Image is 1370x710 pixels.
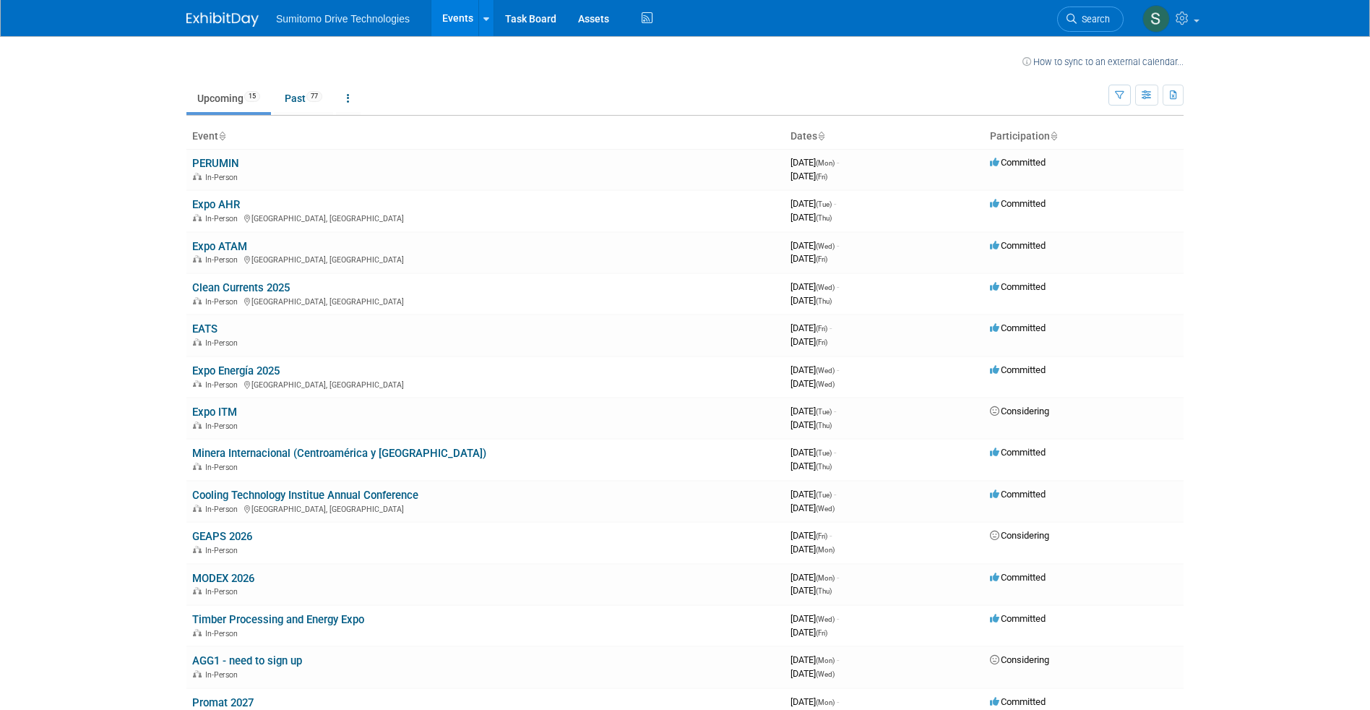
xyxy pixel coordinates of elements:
span: [DATE] [790,378,835,389]
span: - [837,572,839,583]
span: In-Person [205,587,242,596]
a: GEAPS 2026 [192,530,252,543]
a: AGG1 - need to sign up [192,654,302,667]
span: (Fri) [816,629,827,637]
span: In-Person [205,214,242,223]
span: [DATE] [790,544,835,555]
span: Sumitomo Drive Technologies [276,13,410,25]
a: Expo Energía 2025 [192,364,280,377]
span: (Thu) [816,587,832,595]
span: [DATE] [790,461,832,471]
div: [GEOGRAPHIC_DATA], [GEOGRAPHIC_DATA] [192,378,779,390]
img: In-Person Event [193,255,202,262]
span: [DATE] [790,654,839,665]
a: Expo ITM [192,406,237,419]
span: [DATE] [790,253,827,264]
span: Considering [990,530,1049,541]
img: In-Person Event [193,629,202,636]
span: - [834,406,836,416]
span: In-Person [205,338,242,348]
span: (Tue) [816,449,832,457]
span: (Fri) [816,173,827,181]
span: (Wed) [816,615,835,623]
span: [DATE] [790,336,827,347]
span: [DATE] [790,198,836,209]
span: (Tue) [816,491,832,499]
span: 77 [306,91,322,102]
span: [DATE] [790,627,827,638]
span: Search [1077,14,1110,25]
a: Clean Currents 2025 [192,281,290,294]
span: Committed [990,198,1046,209]
span: - [830,322,832,333]
a: EATS [192,322,217,335]
span: Committed [990,613,1046,624]
span: In-Person [205,670,242,680]
span: (Thu) [816,422,832,429]
span: (Wed) [816,242,835,250]
span: Considering [990,406,1049,416]
span: In-Person [205,173,242,182]
div: [GEOGRAPHIC_DATA], [GEOGRAPHIC_DATA] [192,212,779,223]
a: Sort by Start Date [817,130,824,142]
span: Considering [990,654,1049,665]
a: Promat 2027 [192,696,254,709]
div: [GEOGRAPHIC_DATA], [GEOGRAPHIC_DATA] [192,502,779,514]
span: (Thu) [816,214,832,222]
span: [DATE] [790,668,835,679]
span: [DATE] [790,406,836,416]
img: In-Person Event [193,380,202,388]
a: Sort by Participation Type [1050,130,1057,142]
a: Sort by Event Name [218,130,225,142]
th: Participation [984,124,1184,149]
img: In-Person Event [193,505,202,512]
span: Committed [990,157,1046,168]
span: [DATE] [790,295,832,306]
span: [DATE] [790,489,836,500]
a: How to sync to an external calendar... [1022,56,1184,67]
span: (Wed) [816,505,835,513]
span: [DATE] [790,281,839,292]
span: [DATE] [790,212,832,223]
span: (Mon) [816,574,835,582]
a: Expo ATAM [192,240,247,253]
img: In-Person Event [193,422,202,429]
span: (Wed) [816,283,835,291]
span: Committed [990,696,1046,707]
span: - [834,198,836,209]
th: Dates [785,124,984,149]
span: - [837,157,839,168]
span: In-Person [205,505,242,514]
a: Timber Processing and Energy Expo [192,613,364,626]
img: In-Person Event [193,297,202,304]
span: (Mon) [816,656,835,664]
span: [DATE] [790,502,835,513]
span: (Fri) [816,532,827,540]
span: In-Person [205,255,242,265]
span: Committed [990,281,1046,292]
span: (Thu) [816,463,832,471]
span: (Thu) [816,297,832,305]
img: In-Person Event [193,587,202,594]
span: - [834,447,836,458]
span: In-Person [205,629,242,638]
span: In-Person [205,422,242,431]
span: Committed [990,240,1046,251]
a: Search [1057,7,1124,32]
span: [DATE] [790,530,832,541]
span: [DATE] [790,157,839,168]
img: In-Person Event [193,670,202,677]
img: In-Person Event [193,173,202,180]
img: ExhibitDay [186,12,259,27]
a: Past77 [274,85,333,112]
a: Upcoming15 [186,85,271,112]
img: In-Person Event [193,546,202,553]
span: [DATE] [790,364,839,375]
span: - [830,530,832,541]
a: Minera Internacional (Centroamérica y [GEOGRAPHIC_DATA]) [192,447,486,460]
span: [DATE] [790,240,839,251]
span: - [837,613,839,624]
span: [DATE] [790,322,832,333]
span: - [837,654,839,665]
span: (Fri) [816,338,827,346]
